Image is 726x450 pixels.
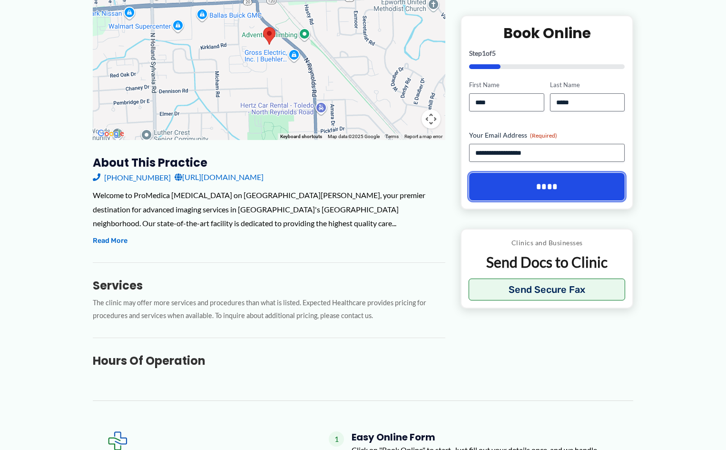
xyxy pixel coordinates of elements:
span: (Required) [530,132,557,139]
a: Terms [385,134,399,139]
button: Keyboard shortcuts [280,133,322,140]
a: Report a map error [404,134,442,139]
a: Open this area in Google Maps (opens a new window) [95,128,127,140]
p: Step of [469,50,625,57]
p: Send Docs to Clinic [469,253,625,271]
h4: Easy Online Form [352,431,618,443]
div: Welcome to ProMedica [MEDICAL_DATA] on [GEOGRAPHIC_DATA][PERSON_NAME], your premier destination f... [93,188,445,230]
button: Read More [93,235,128,247]
label: First Name [469,80,544,90]
img: Google [95,128,127,140]
h3: About this practice [93,155,445,170]
span: 5 [492,49,496,57]
span: 1 [329,431,344,447]
a: [PHONE_NUMBER] [93,170,171,184]
p: The clinic may offer more services and procedures than what is listed. Expected Healthcare provid... [93,297,445,322]
span: 1 [482,49,486,57]
label: Last Name [550,80,625,90]
h3: Services [93,278,445,293]
button: Send Secure Fax [469,279,625,300]
h2: Book Online [469,24,625,42]
h3: Hours of Operation [93,353,445,368]
button: Map camera controls [422,110,441,129]
label: Your Email Address [469,130,625,140]
p: Clinics and Businesses [469,237,625,249]
span: Map data ©2025 Google [328,134,380,139]
a: [URL][DOMAIN_NAME] [175,170,264,184]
